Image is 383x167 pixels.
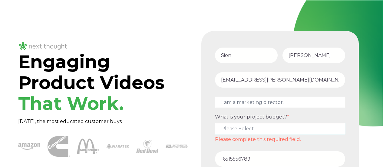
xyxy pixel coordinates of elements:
span: That Work. [18,92,124,115]
img: McDonalds 1 [77,135,99,157]
input: Phone number* [215,151,345,167]
img: NT_Logo_LightMode [18,41,68,51]
label: Please complete this required field. [215,137,345,142]
input: Email Address* [215,72,345,88]
input: First Name* [215,48,278,63]
span: [DATE], the most educated customer buys. [18,119,123,124]
img: Cummins [48,135,70,157]
input: Last Name* [282,48,345,63]
span: Engaging Product Videos [18,51,164,115]
img: USPS [166,135,188,157]
img: Red Devil [136,135,158,157]
img: Waratek logo [107,135,129,157]
span: What is your project budget? [215,114,287,120]
img: amazon-1 [18,135,40,157]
